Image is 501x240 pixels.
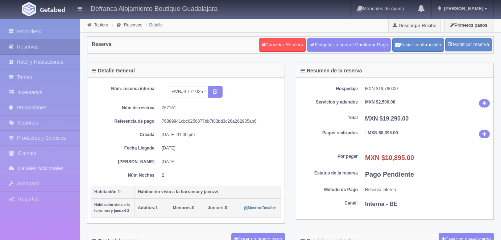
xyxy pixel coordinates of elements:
[124,22,142,28] a: Reservas
[92,68,135,73] h4: Detalle General
[392,38,444,52] button: Enviar confirmación
[300,130,358,136] dt: Pagos realizados
[300,170,358,176] dt: Estatus de la reserva
[144,21,165,28] li: Detalle
[162,145,276,151] dd: [DATE]
[365,154,414,161] b: MXN $10,895.00
[307,38,391,52] a: Finiquitar reserva / Confirmar Pago
[365,86,490,92] dd: MXN $16,790.00
[444,18,493,32] button: Primeros pasos
[300,200,358,206] dt: Canal:
[300,153,358,160] dt: Por pagar
[96,172,154,178] dt: Núm Noches
[96,159,154,165] dt: [PERSON_NAME]
[94,189,121,194] b: Habitación 1:
[162,172,276,178] dd: 2
[138,205,158,210] span: 1
[40,7,65,12] img: Getabed
[365,201,398,207] b: Interna - BE
[365,187,490,193] dd: Reserva Interna
[22,2,36,16] img: Getabed
[96,132,154,138] dt: Creada
[162,105,276,111] dd: 267161
[442,6,483,11] span: [PERSON_NAME]
[208,205,227,210] span: 0
[244,206,276,210] small: Mostrar Detalle
[91,4,218,13] h4: Defranca Alojamiento Boutique Guadalajara
[445,38,492,51] a: Modificar reserva
[173,205,192,210] strong: Menores:
[96,145,154,151] dt: Fecha Llegada
[96,105,154,111] dt: Núm de reserva
[300,187,358,193] dt: Método de Pago
[162,118,276,125] dd: 76889941cbc6256877db7f83bd3c26a262935ab6
[365,115,409,122] b: MXN $19,290.00
[96,86,154,92] dt: Núm. reserva interna
[365,130,398,135] b: - MXN $8,395.00
[365,100,395,105] b: MXN $2,500.00
[259,38,306,52] a: Cancelar Reserva
[138,205,156,210] strong: Adultos:
[94,22,108,28] a: Tablero
[244,205,276,210] a: Mostrar Detalle
[96,118,154,125] dt: Referencia de pago
[300,115,358,121] dt: Total
[94,203,130,213] small: Habitación vista a la barranca y jacuzzi 3
[162,132,276,138] dd: [DATE] 01:00 pm
[162,159,276,165] dd: [DATE]
[300,86,358,92] dt: Hospedaje
[135,186,281,198] th: Habitación vista a la barranca y jacuzzi
[301,68,362,73] h4: Resumen de la reserva
[92,42,112,47] h4: Reserva
[208,205,225,210] strong: Juniors:
[365,171,414,178] b: Pago Pendiente
[173,205,195,210] span: 0
[300,99,358,105] dt: Servicios y adendos
[389,18,440,33] a: Descargar Recibo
